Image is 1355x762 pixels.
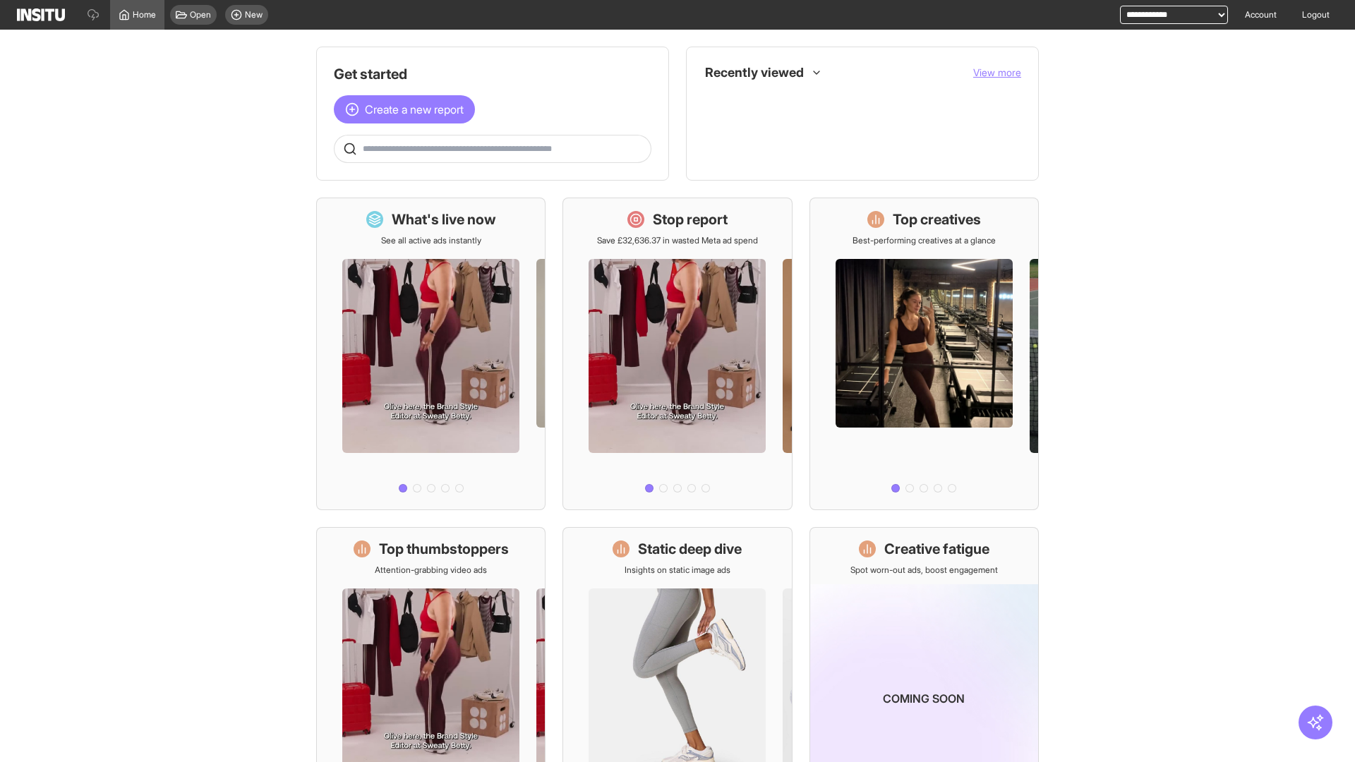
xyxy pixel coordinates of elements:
a: Stop reportSave £32,636.37 in wasted Meta ad spend [562,198,792,510]
h1: Top creatives [893,210,981,229]
a: What's live nowSee all active ads instantly [316,198,546,510]
h1: Stop report [653,210,728,229]
span: Create a new report [365,101,464,118]
p: Insights on static image ads [625,564,730,576]
p: See all active ads instantly [381,235,481,246]
h1: Static deep dive [638,539,742,559]
h1: What's live now [392,210,496,229]
h1: Top thumbstoppers [379,539,509,559]
span: Home [133,9,156,20]
button: View more [973,66,1021,80]
img: Logo [17,8,65,21]
p: Attention-grabbing video ads [375,564,487,576]
span: View more [973,66,1021,78]
h1: Get started [334,64,651,84]
p: Best-performing creatives at a glance [853,235,996,246]
span: Open [190,9,211,20]
a: Top creativesBest-performing creatives at a glance [809,198,1039,510]
button: Create a new report [334,95,475,123]
span: New [245,9,263,20]
p: Save £32,636.37 in wasted Meta ad spend [597,235,758,246]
